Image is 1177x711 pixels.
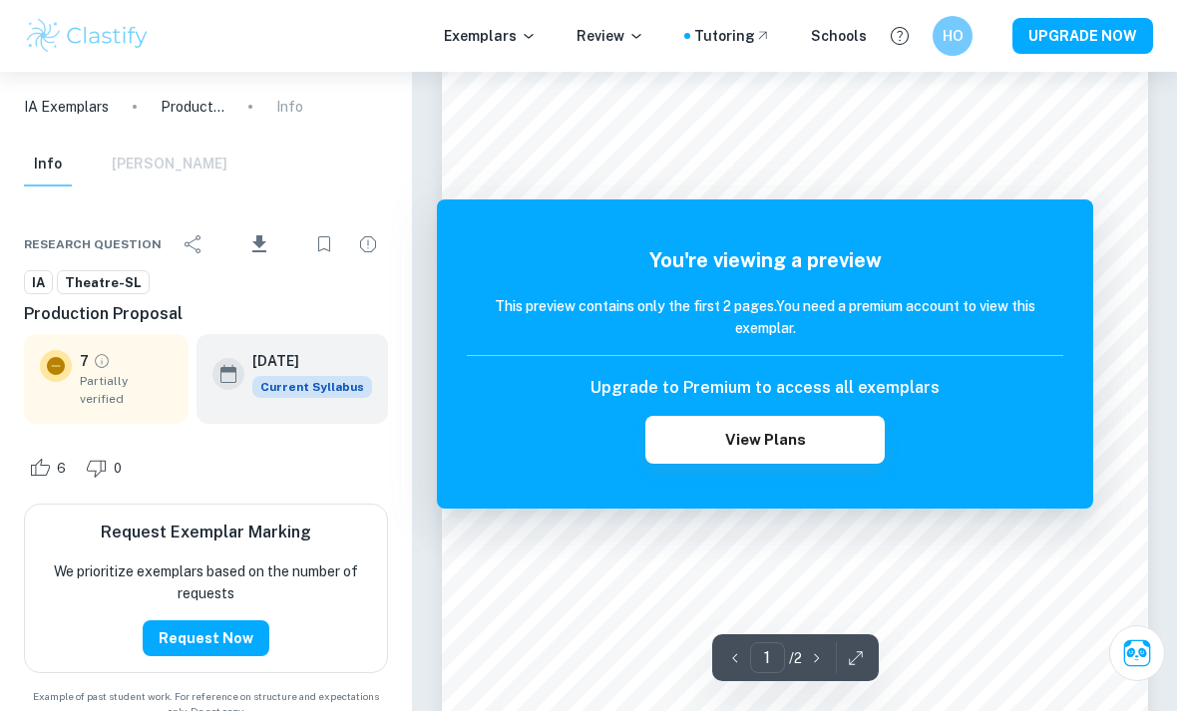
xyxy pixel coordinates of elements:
[1012,18,1153,54] button: UPGRADE NOW
[252,350,356,372] h6: [DATE]
[276,96,303,118] p: Info
[217,218,300,270] div: Download
[467,245,1063,275] h5: You're viewing a preview
[942,25,965,47] h6: HO
[883,19,917,53] button: Help and Feedback
[80,350,89,372] p: 7
[590,376,940,400] h6: Upgrade to Premium to access all exemplars
[24,302,388,326] h6: Production Proposal
[24,96,109,118] a: IA Exemplars
[24,452,77,484] div: Like
[25,273,52,293] span: IA
[252,376,372,398] div: This exemplar is based on the current syllabus. Feel free to refer to it for inspiration/ideas wh...
[101,521,311,544] h6: Request Exemplar Marking
[24,16,151,56] img: Clastify logo
[41,560,371,604] p: We prioritize exemplars based on the number of requests
[103,459,133,479] span: 0
[174,224,213,264] div: Share
[933,16,973,56] button: HO
[577,25,644,47] p: Review
[811,25,867,47] a: Schools
[444,25,537,47] p: Exemplars
[24,270,53,295] a: IA
[789,647,802,669] p: / 2
[46,459,77,479] span: 6
[304,224,344,264] div: Bookmark
[57,270,150,295] a: Theatre-SL
[161,96,224,118] p: Production Proposal
[143,620,269,656] button: Request Now
[24,235,162,253] span: Research question
[645,416,884,464] button: View Plans
[252,376,372,398] span: Current Syllabus
[1109,625,1165,681] button: Ask Clai
[80,372,173,408] span: Partially verified
[58,273,149,293] span: Theatre-SL
[694,25,771,47] a: Tutoring
[348,224,388,264] div: Report issue
[467,295,1063,339] h6: This preview contains only the first 2 pages. You need a premium account to view this exemplar.
[24,143,72,186] button: Info
[81,452,133,484] div: Dislike
[93,352,111,370] a: Grade partially verified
